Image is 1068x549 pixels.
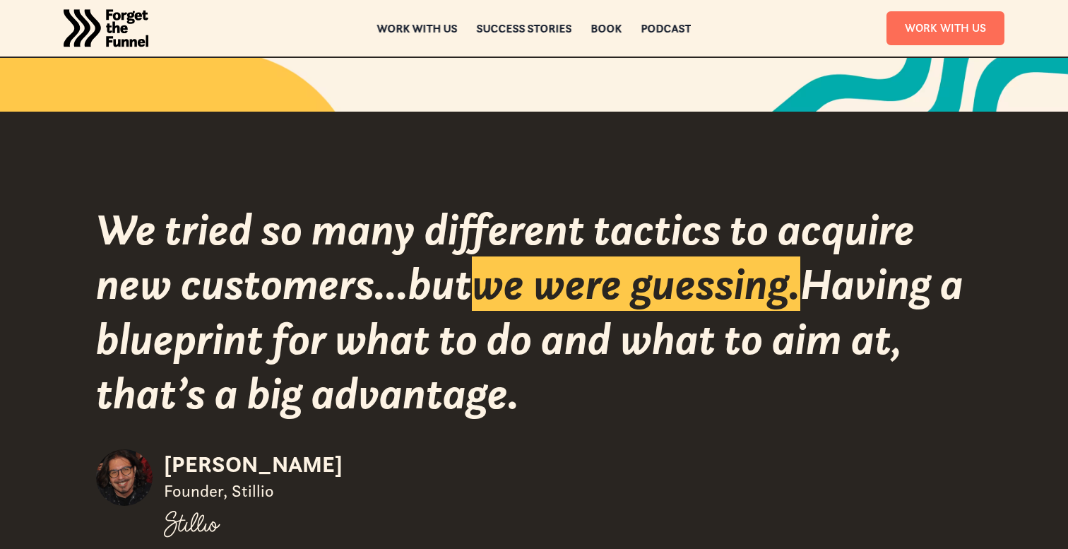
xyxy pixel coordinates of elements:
[477,23,572,33] a: Success Stories
[96,202,972,421] div: We tried so many different tactics to acquire new customers...but Having a blueprint for what to ...
[641,23,692,33] a: Podcast
[164,449,343,480] div: [PERSON_NAME]
[591,23,622,33] a: Book
[164,480,274,502] div: Founder, Stillio
[377,23,458,33] a: Work with us
[472,256,800,311] span: we were guessing.
[886,11,1004,45] a: Work With Us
